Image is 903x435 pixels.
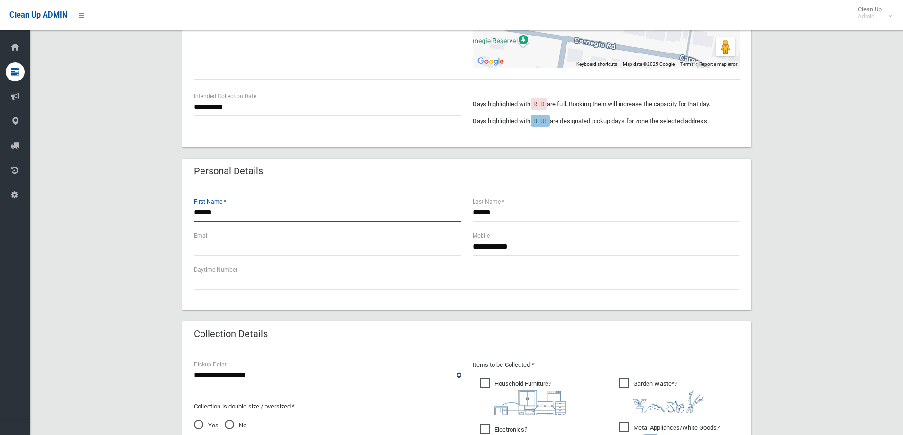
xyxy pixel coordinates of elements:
[473,98,740,110] p: Days highlighted with are full. Booking them will increase the capacity for that day.
[619,378,704,413] span: Garden Waste*
[475,55,506,68] a: Open this area in Google Maps (opens a new window)
[699,62,737,67] a: Report a map error
[716,37,735,56] button: Drag Pegman onto the map to open Street View
[680,62,693,67] a: Terms (opens in new tab)
[853,6,891,20] span: Clean Up
[473,359,740,371] p: Items to be Collected *
[494,380,566,415] i: ?
[533,117,547,124] span: BLUE
[473,115,740,127] p: Days highlighted with are designated pickup days for zone the selected address.
[623,62,675,67] span: Map data ©2025 Google
[194,420,219,431] span: Yes
[494,390,566,415] img: aa9efdbe659d29b613fca23ba79d85cb.png
[858,13,882,20] small: Admin
[480,378,566,415] span: Household Furniture
[225,420,246,431] span: No
[533,100,545,107] span: RED
[9,10,67,19] span: Clean Up ADMIN
[633,390,704,413] img: 4fd8a5c772b2c999c83690221e5242e0.png
[576,61,617,68] button: Keyboard shortcuts
[633,380,704,413] i: ?
[182,325,279,343] header: Collection Details
[475,55,506,68] img: Google
[194,401,461,412] p: Collection is double size / oversized *
[182,162,274,180] header: Personal Details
